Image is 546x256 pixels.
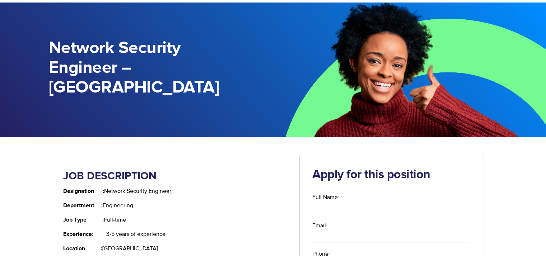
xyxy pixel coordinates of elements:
[63,217,104,223] strong: Job Type :
[312,221,470,230] label: Email
[49,38,273,98] h1: Network Security Engineer – [GEOGRAPHIC_DATA]
[63,188,104,194] strong: Designation :
[63,215,289,224] p: Full-time
[312,168,470,182] h2: Apply for this position
[63,203,103,208] strong: Department :
[63,246,102,251] strong: Location :
[63,171,157,181] strong: JOB DESCRIPTION
[63,230,289,238] p: : 3-5 years of experience
[63,201,289,210] p: Engineering
[63,244,289,253] p: [GEOGRAPHIC_DATA]
[312,193,470,202] label: Full Name
[63,187,289,195] p: Network Security Engineer
[63,231,92,237] strong: Experience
